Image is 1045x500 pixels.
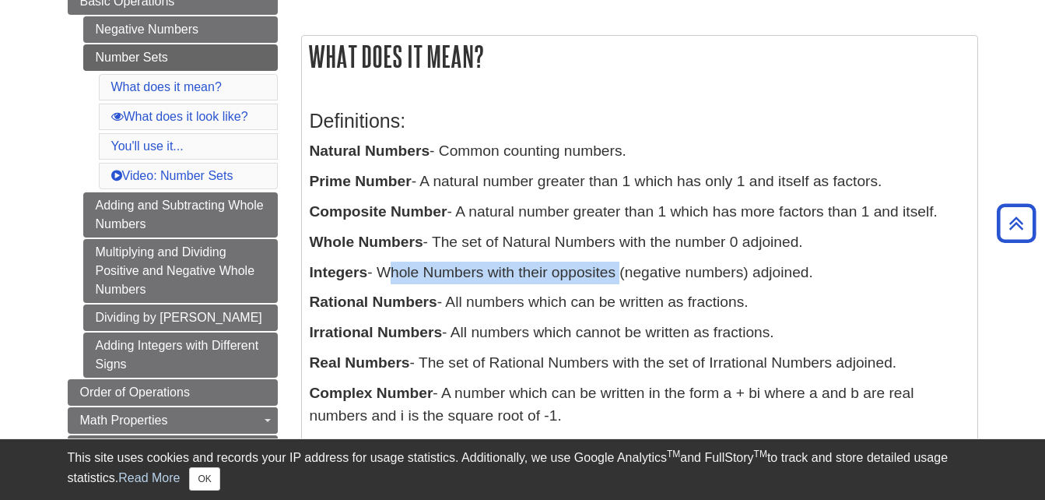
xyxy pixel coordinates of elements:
a: Math Properties [68,407,278,434]
a: Factors & Multiples [68,435,278,462]
a: What does it look like? [111,110,248,123]
a: What does it mean? [111,80,222,93]
p: - The set of Natural Numbers with the number 0 adjoined. [310,231,970,254]
div: This site uses cookies and records your IP address for usage statistics. Additionally, we use Goo... [68,449,978,491]
a: You'll use it... [111,139,184,153]
a: Negative Numbers [83,16,278,43]
a: Multiplying and Dividing Positive and Negative Whole Numbers [83,239,278,303]
p: - The set of Rational Numbers with the set of Irrational Numbers adjoined. [310,352,970,375]
p: - A number which can be written in the form a + bi where a and b are real numbers and i is the sq... [310,382,970,428]
b: Whole Numbers [310,234,423,250]
p: - A natural number greater than 1 which has more factors than 1 and itself. [310,201,970,224]
a: Video: Number Sets [111,169,233,182]
b: Rational Numbers [310,294,437,310]
b: Integers [310,264,368,280]
b: Real Numbers [310,354,410,371]
a: Dividing by [PERSON_NAME] [83,305,278,331]
b: Irrational Numbers [310,324,443,340]
p: - All numbers which can be written as fractions. [310,291,970,314]
sup: TM [667,449,680,460]
h2: What does it mean? [302,36,977,77]
p: - Common counting numbers. [310,140,970,163]
a: Number Sets [83,44,278,71]
span: Order of Operations [80,386,190,399]
p: - All numbers which cannot be written as fractions. [310,322,970,344]
a: Adding and Subtracting Whole Numbers [83,192,278,238]
p: - Whole Numbers with their opposites (negative numbers) adjoined. [310,262,970,284]
a: Adding Integers with Different Signs [83,333,278,378]
b: Complex Number [310,385,433,401]
a: Read More [118,471,180,484]
b: Composite Number [310,203,447,220]
span: Math Properties [80,414,168,427]
b: Prime Number [310,173,412,189]
b: Natural Numbers [310,143,430,159]
sup: TM [754,449,767,460]
a: Back to Top [991,213,1041,234]
h3: Definitions: [310,110,970,132]
a: Order of Operations [68,379,278,406]
p: - A natural number greater than 1 which has only 1 and itself as factors. [310,171,970,193]
button: Close [189,467,219,491]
